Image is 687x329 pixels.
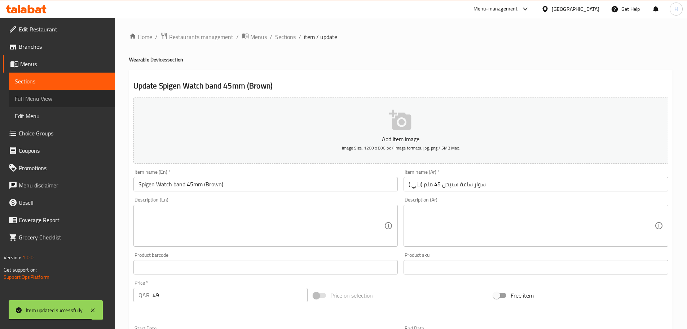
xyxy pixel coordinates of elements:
[26,306,83,314] div: Item updated successfully
[19,129,109,138] span: Choice Groups
[153,288,308,302] input: Please enter price
[242,32,267,42] a: Menus
[19,42,109,51] span: Branches
[9,73,115,90] a: Sections
[304,33,337,41] span: item / update
[299,33,301,41] li: /
[138,291,150,299] p: QAR
[19,198,109,207] span: Upsell
[133,260,398,274] input: Please enter product barcode
[236,33,239,41] li: /
[19,25,109,34] span: Edit Restaurant
[15,112,109,120] span: Edit Menu
[129,56,673,63] h4: Wearable Devices section
[160,32,233,42] a: Restaurants management
[19,216,109,224] span: Coverage Report
[9,107,115,125] a: Edit Menu
[133,98,668,164] button: Add item imageImage Size: 1200 x 800 px / Image formats: jpg, png / 5MB Max.
[250,33,267,41] span: Menus
[3,177,115,194] a: Menu disclaimer
[19,233,109,242] span: Grocery Checklist
[342,144,460,152] span: Image Size: 1200 x 800 px / Image formats: jpg, png / 5MB Max.
[3,211,115,229] a: Coverage Report
[15,77,109,86] span: Sections
[404,177,668,191] input: Enter name Ar
[3,21,115,38] a: Edit Restaurant
[511,291,534,300] span: Free item
[145,135,657,143] p: Add item image
[4,265,37,274] span: Get support on:
[674,5,678,13] span: H
[133,177,398,191] input: Enter name En
[9,90,115,107] a: Full Menu View
[20,60,109,68] span: Menus
[15,94,109,103] span: Full Menu View
[3,125,115,142] a: Choice Groups
[474,5,518,13] div: Menu-management
[4,272,49,282] a: Support.OpsPlatform
[3,38,115,55] a: Branches
[155,33,158,41] li: /
[3,194,115,211] a: Upsell
[19,181,109,190] span: Menu disclaimer
[404,260,668,274] input: Please enter product sku
[169,33,233,41] span: Restaurants management
[330,291,373,300] span: Price on selection
[129,32,673,42] nav: breadcrumb
[275,33,296,41] a: Sections
[270,33,272,41] li: /
[4,253,21,262] span: Version:
[552,5,599,13] div: [GEOGRAPHIC_DATA]
[19,146,109,155] span: Coupons
[3,229,115,246] a: Grocery Checklist
[3,159,115,177] a: Promotions
[3,142,115,159] a: Coupons
[129,33,152,41] a: Home
[22,253,34,262] span: 1.0.0
[133,81,668,91] h2: Update Spigen Watch band 45mm (Brown)
[3,55,115,73] a: Menus
[19,164,109,172] span: Promotions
